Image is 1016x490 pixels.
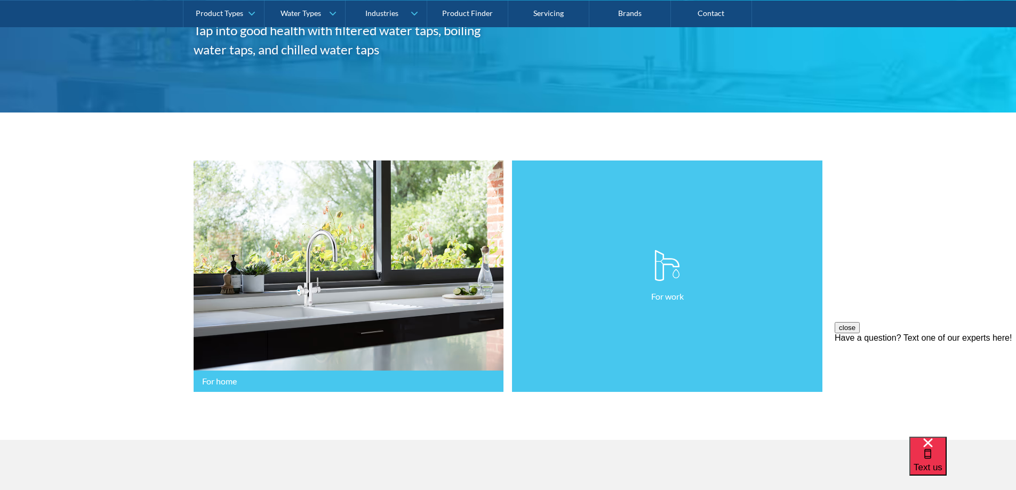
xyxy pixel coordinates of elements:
iframe: podium webchat widget bubble [909,437,1016,490]
h2: Tap into good health with filtered water taps, boiling water taps, and chilled water taps [194,21,508,59]
div: Industries [365,9,398,18]
a: For work [512,160,822,392]
iframe: podium webchat widget prompt [835,322,1016,450]
div: Product Types [196,9,243,18]
div: Water Types [281,9,321,18]
p: For work [651,290,684,303]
